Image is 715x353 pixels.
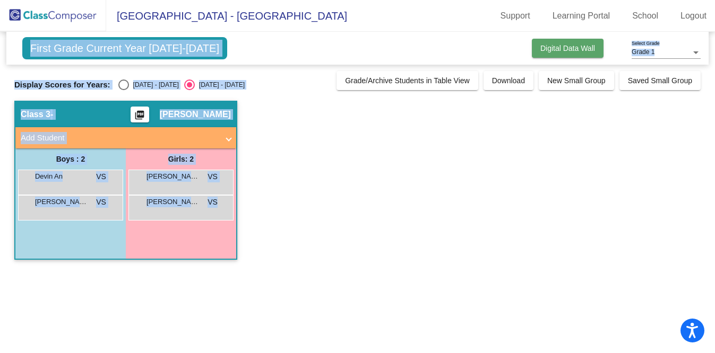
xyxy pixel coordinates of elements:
button: New Small Group [539,71,614,90]
mat-icon: picture_as_pdf [133,110,146,125]
button: Saved Small Group [619,71,701,90]
mat-panel-title: Add Student [21,132,218,144]
span: [GEOGRAPHIC_DATA] - [GEOGRAPHIC_DATA] [106,7,347,24]
span: [PERSON_NAME] [160,109,231,120]
div: Boys : 2 [15,148,126,170]
a: School [624,7,667,24]
span: Download [492,76,525,85]
span: VS [96,171,106,182]
div: Girls: 2 [126,148,236,170]
button: Download [484,71,533,90]
span: VS [208,171,218,182]
span: [PERSON_NAME] [147,197,200,207]
span: Saved Small Group [628,76,692,85]
span: Digital Data Wall [540,44,595,52]
div: [DATE] - [DATE] [195,80,245,90]
span: [PERSON_NAME] [147,171,200,182]
a: Logout [672,7,715,24]
span: Grade 1 [632,48,654,56]
span: [PERSON_NAME] [35,197,88,207]
span: New Small Group [547,76,606,85]
span: VS [208,197,218,208]
button: Grade/Archive Students in Table View [337,71,478,90]
span: Display Scores for Years: [14,80,110,90]
button: Print Students Details [131,107,149,122]
span: Devin An [35,171,88,182]
span: Class 3 [21,109,50,120]
button: Digital Data Wall [532,39,604,58]
span: Grade/Archive Students in Table View [345,76,470,85]
div: [DATE] - [DATE] [129,80,179,90]
mat-expansion-panel-header: Add Student [15,127,236,148]
mat-radio-group: Select an option [118,80,245,90]
span: First Grade Current Year [DATE]-[DATE] [22,37,227,59]
span: - [50,109,53,120]
span: VS [96,197,106,208]
a: Learning Portal [544,7,619,24]
a: Support [492,7,539,24]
